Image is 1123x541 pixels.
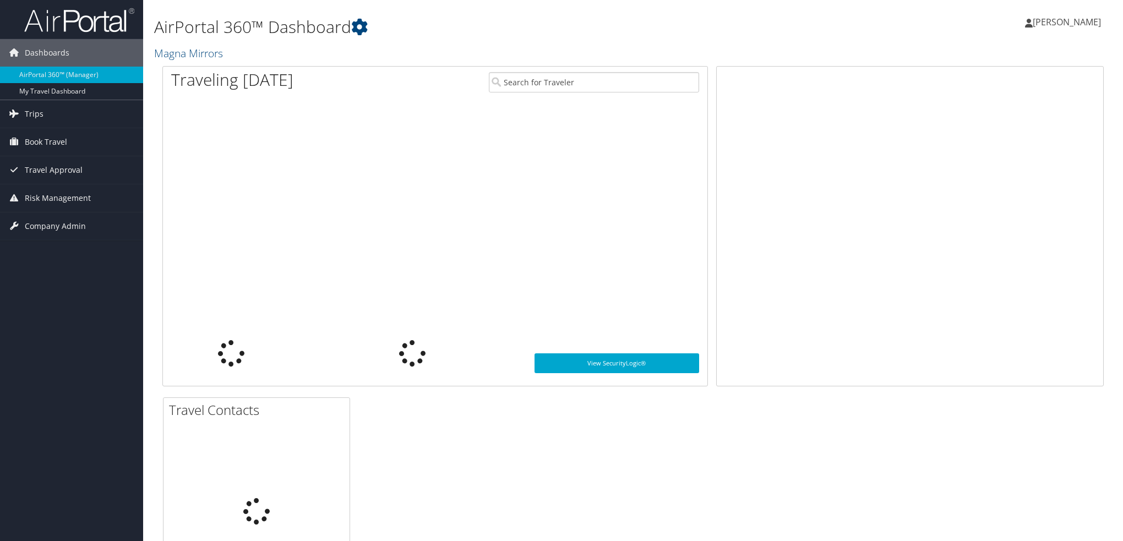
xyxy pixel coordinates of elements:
span: Dashboards [25,39,69,67]
a: [PERSON_NAME] [1025,6,1112,39]
span: [PERSON_NAME] [1033,16,1101,28]
span: Risk Management [25,184,91,212]
span: Travel Approval [25,156,83,184]
h2: Travel Contacts [169,401,350,419]
a: View SecurityLogic® [535,353,700,373]
span: Trips [25,100,43,128]
a: Magna Mirrors [154,46,226,61]
h1: AirPortal 360™ Dashboard [154,15,793,39]
h1: Traveling [DATE] [171,68,293,91]
span: Book Travel [25,128,67,156]
input: Search for Traveler [489,72,699,92]
img: airportal-logo.png [24,7,134,33]
span: Company Admin [25,212,86,240]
